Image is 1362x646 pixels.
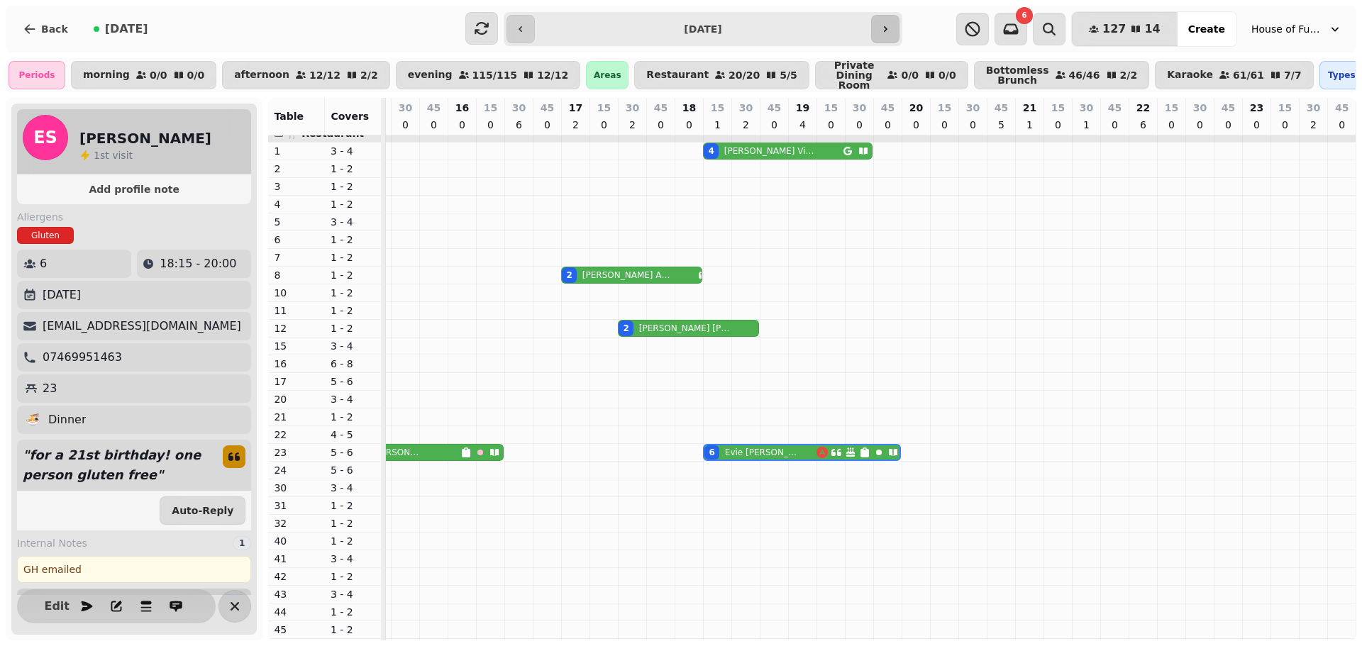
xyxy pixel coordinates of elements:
p: 15 [824,101,838,115]
span: Create [1188,24,1225,34]
span: Table [274,111,304,122]
p: 🍜 [26,411,40,428]
p: 23 [1250,101,1263,115]
p: 5 - 6 [331,463,376,477]
p: Private Dining Room [827,60,882,90]
p: 23 [274,445,319,460]
button: evening115/11512/12 [396,61,581,89]
p: 6 [513,118,524,132]
p: 0 / 0 [901,70,919,80]
p: 43 [274,587,319,601]
div: GH emailed [17,556,251,583]
p: 0 [967,118,978,132]
button: Auto-Reply [160,496,245,525]
h2: [PERSON_NAME] [79,128,211,148]
p: 45 [1335,101,1349,115]
p: 44 [274,605,319,619]
span: ES [33,129,57,146]
p: 0 [825,118,836,132]
p: 2 [740,118,751,132]
p: 5 [995,118,1007,132]
p: 0 / 0 [187,70,205,80]
p: 3 [274,179,319,194]
button: Edit [43,592,71,620]
p: 15 [597,101,611,115]
p: [PERSON_NAME] Al-Sheklly [582,269,672,281]
span: 1 [94,150,100,161]
p: 22 [274,428,319,442]
p: 07469951463 [43,349,122,366]
p: 10 [1024,118,1035,146]
p: 45 [768,101,781,115]
div: Areas [586,61,629,89]
p: 30 [1080,101,1093,115]
p: 1 - 2 [331,605,376,619]
p: visit [94,148,133,162]
p: 1 - 2 [331,534,376,548]
p: 1 - 2 [331,162,376,176]
p: 3 - 4 [331,339,376,353]
p: 17 [569,101,582,115]
p: 1 - 2 [331,321,376,335]
p: 1 - 2 [331,516,376,530]
p: 41 [274,552,319,566]
p: 30 [1307,101,1320,115]
p: 45 [274,623,319,637]
p: morning [83,69,130,81]
p: 3 - 4 [331,144,376,158]
div: 2 [566,269,572,281]
p: 24 [274,463,319,477]
p: 19 [796,101,809,115]
p: 0 [1109,118,1120,132]
p: 46 / 46 [1069,70,1100,80]
p: 3 - 4 [331,552,376,566]
p: 10 [274,286,319,300]
p: 42 [274,569,319,584]
p: 1 - 2 [331,569,376,584]
p: 45 [1222,101,1235,115]
p: 20 [909,101,923,115]
p: 2 [570,118,581,132]
p: 5 - 6 [331,445,376,460]
p: 1 - 2 [331,250,376,264]
p: 0 [1052,118,1063,132]
p: 0 / 0 [939,70,956,80]
p: 17 [274,374,319,389]
p: 32 [274,516,319,530]
p: 0 [1251,118,1262,132]
button: 12714 [1072,12,1178,46]
span: House of Fu Manchester [1251,22,1322,36]
p: 0 [768,118,780,132]
p: 7 [274,250,319,264]
p: 30 [399,101,412,115]
p: 18 [682,101,696,115]
div: 2 [623,323,629,334]
p: 30 [274,481,319,495]
p: 0 [1336,118,1348,132]
p: Dinner [48,411,86,428]
p: 5 - 6 [331,374,376,389]
span: [DATE] [105,23,148,35]
div: 6 [709,447,714,458]
p: 0 [939,118,950,132]
p: Restaurant [646,69,709,81]
p: 0 / 0 [150,70,167,80]
p: 6 [274,233,319,247]
p: " for a 21st birthday! one person gluten free " [17,440,211,491]
p: 1 - 2 [331,268,376,282]
p: 15 [1051,101,1065,115]
p: 0 [541,118,553,132]
p: 20 [274,392,319,406]
p: 30 [1193,101,1207,115]
div: 1 [233,536,251,550]
p: 0 [485,118,496,132]
p: 30 [626,101,639,115]
p: 40 [274,534,319,548]
p: 0 [399,118,411,132]
p: 2 [626,118,638,132]
p: 21 [274,410,319,424]
p: 3 - 4 [331,481,376,495]
p: 0 [428,118,439,132]
div: 4 [708,145,714,157]
p: Evie [PERSON_NAME] [725,447,797,458]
